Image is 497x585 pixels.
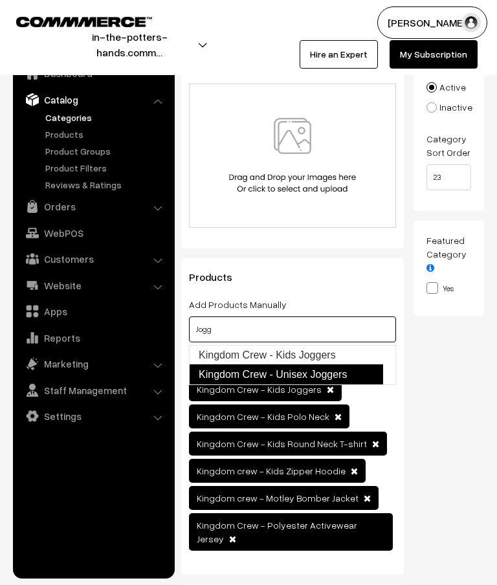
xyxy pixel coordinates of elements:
a: WebPOS [16,221,170,245]
button: in-the-potters-hands.comm… [20,28,239,61]
a: Categories [42,111,170,124]
img: user [461,13,481,32]
a: Settings [16,404,170,428]
a: Kingdom Crew - Kids Joggers [190,346,382,365]
a: Hire an Expert [300,40,378,69]
span: Kingdom Crew - Kids Round Neck T-shirt [197,438,367,449]
a: Staff Management [16,379,170,402]
span: Kingdom crew - Motley Bomber Jacket [197,492,359,503]
a: Reviews & Ratings [42,178,170,192]
img: COMMMERCE [16,17,152,27]
a: Customers [16,247,170,270]
a: Website [16,274,170,297]
input: Enter Number [426,164,472,190]
span: Kingdom crew - Kids Zipper Hoodie [197,465,346,476]
label: Add Products Manually [189,298,287,311]
a: Catalog [16,88,170,111]
a: My Subscription [390,40,478,69]
button: [PERSON_NAME]… [377,6,487,39]
label: Featured Category [426,234,472,274]
a: Orders [16,195,170,218]
a: Product Groups [42,144,170,158]
label: Yes [426,281,454,294]
span: Kingdom Crew - Kids Joggers [197,384,322,395]
a: Product Filters [42,161,170,175]
span: Products [189,270,248,283]
label: Category Sort Order [426,132,472,159]
a: Products [42,127,170,141]
input: Select Products (Type and search) [189,316,396,342]
span: Kingdom Crew - Kids Polo Neck [197,411,329,422]
span: Kingdom Crew - Polyester Activewear Jersey [197,520,357,544]
a: Marketing [16,352,170,375]
a: Reports [16,326,170,349]
a: Apps [16,300,170,323]
a: COMMMERCE [16,13,129,28]
label: Inactive [426,100,472,114]
label: Active [426,80,466,94]
a: Kingdom Crew - Unisex Joggers [189,364,383,385]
